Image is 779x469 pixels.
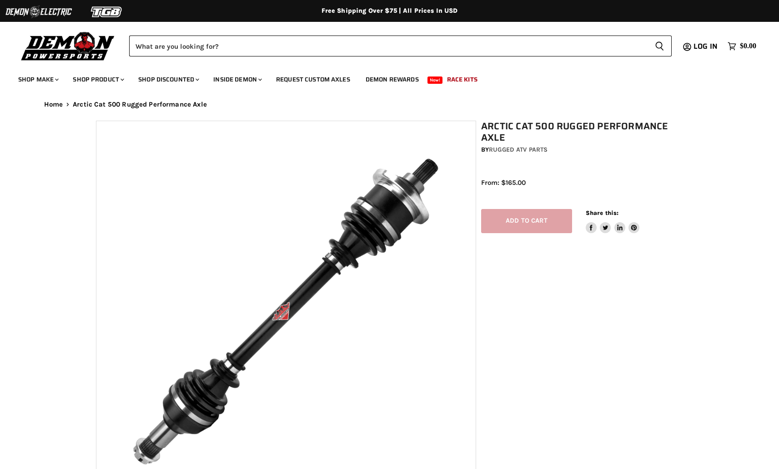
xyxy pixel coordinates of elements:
[723,40,761,53] a: $0.00
[73,101,207,108] span: Arctic Cat 500 Rugged Performance Axle
[73,3,141,20] img: TGB Logo 2
[586,209,618,216] span: Share this:
[129,36,648,56] input: Search
[18,30,118,62] img: Demon Powersports
[11,70,64,89] a: Shop Make
[44,101,63,108] a: Home
[481,121,689,143] h1: Arctic Cat 500 Rugged Performance Axle
[689,42,723,51] a: Log in
[26,101,754,108] nav: Breadcrumbs
[206,70,267,89] a: Inside Demon
[11,66,754,89] ul: Main menu
[129,36,672,56] form: Product
[694,41,718,52] span: Log in
[440,70,484,89] a: Race Kits
[427,76,443,84] span: New!
[481,178,526,187] span: From: $165.00
[131,70,205,89] a: Shop Discounted
[5,3,73,20] img: Demon Electric Logo 2
[740,42,756,51] span: $0.00
[489,146,548,153] a: Rugged ATV Parts
[66,70,130,89] a: Shop Product
[359,70,426,89] a: Demon Rewards
[481,145,689,155] div: by
[586,209,640,233] aside: Share this:
[26,7,754,15] div: Free Shipping Over $75 | All Prices In USD
[648,36,672,56] button: Search
[269,70,357,89] a: Request Custom Axles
